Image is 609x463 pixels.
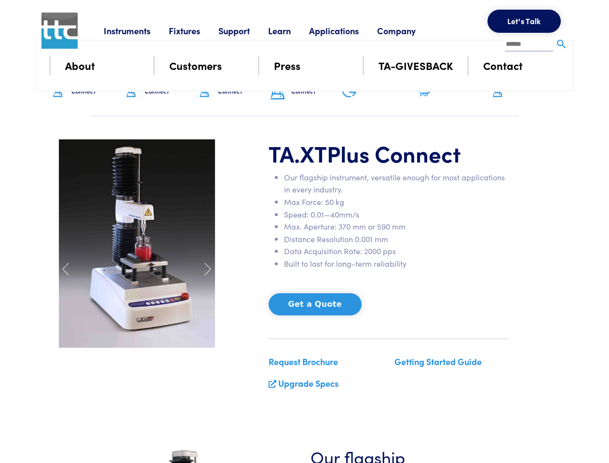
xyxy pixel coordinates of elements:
img: ttc_logo_1x1_v1.0.png [41,13,78,49]
li: Max Force: 50 kg [284,196,509,208]
li: Built to last for long-term reliability [284,258,509,270]
a: Contact [483,57,523,74]
a: Request Brochure [269,355,338,368]
a: TA-GIVESBACK [379,57,453,74]
li: Max. Aperture: 370 mm or 590 mm [284,220,509,233]
button: Get a Quote [269,293,362,315]
li: Distance Resolution 0.001 mm [284,233,509,245]
a: Press [274,57,300,74]
li: Data Acquisition Rate: 2000 pps [284,245,509,258]
a: Upgrade Specs [278,377,338,389]
a: Instruments [104,25,169,37]
span: Plus Connect [327,137,461,168]
li: Speed: 0.01—40mm/s [284,208,509,221]
img: carousel-ta-xt-plus-bloom.jpg [59,139,215,348]
a: Applications [309,25,377,37]
li: Our flagship instrument, versatile enough for most applications in every industry. [284,171,509,196]
a: About [65,57,95,74]
h1: TA.XT [269,139,509,167]
a: Fixtures [169,25,218,37]
a: Support [218,25,268,37]
a: Getting Started Guide [394,355,482,368]
a: Company [377,25,434,37]
a: Learn [268,25,309,37]
button: Let's Talk [487,10,561,33]
a: Customers [169,57,222,74]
